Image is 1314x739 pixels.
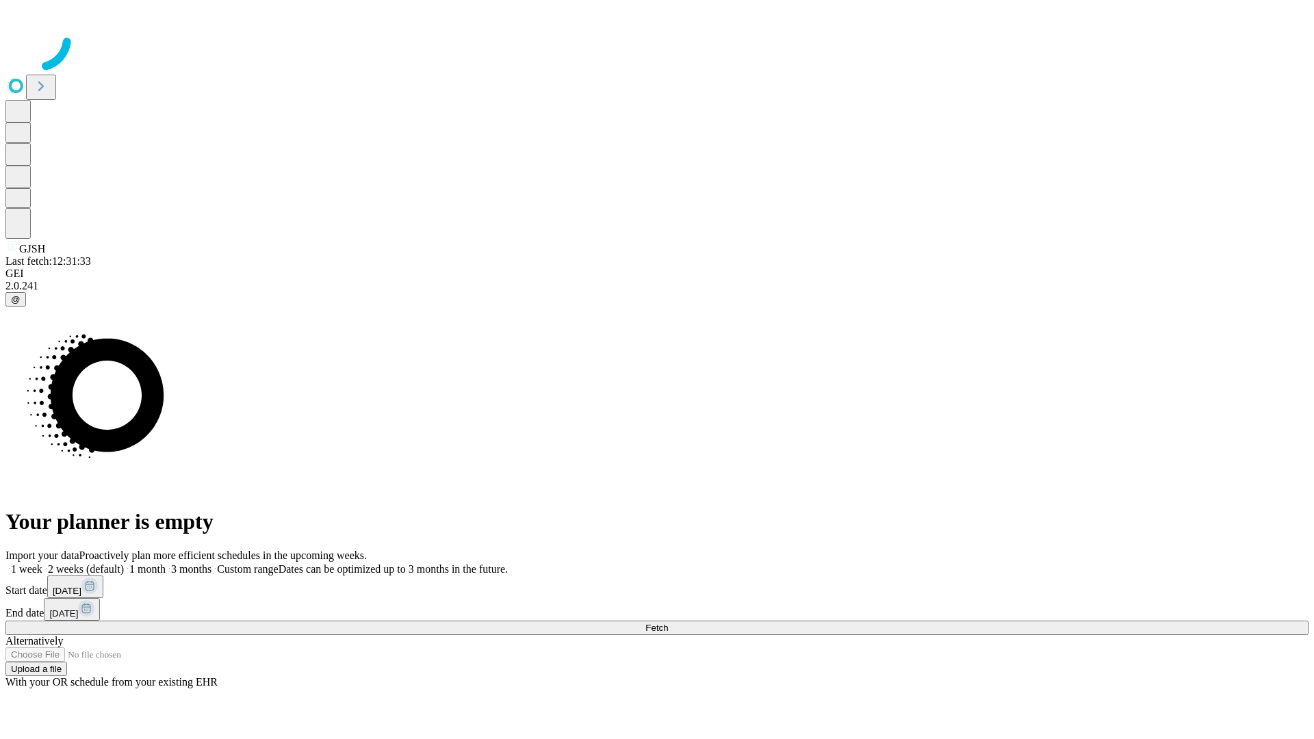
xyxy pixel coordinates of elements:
[11,563,42,575] span: 1 week
[5,292,26,307] button: @
[217,563,278,575] span: Custom range
[5,676,218,688] span: With your OR schedule from your existing EHR
[5,268,1309,280] div: GEI
[48,563,124,575] span: 2 weeks (default)
[5,662,67,676] button: Upload a file
[5,255,91,267] span: Last fetch: 12:31:33
[19,243,45,255] span: GJSH
[5,280,1309,292] div: 2.0.241
[645,623,668,633] span: Fetch
[44,598,100,621] button: [DATE]
[47,575,103,598] button: [DATE]
[79,549,367,561] span: Proactively plan more efficient schedules in the upcoming weeks.
[5,635,63,647] span: Alternatively
[5,549,79,561] span: Import your data
[5,575,1309,598] div: Start date
[5,598,1309,621] div: End date
[5,621,1309,635] button: Fetch
[171,563,211,575] span: 3 months
[11,294,21,304] span: @
[53,586,81,596] span: [DATE]
[5,509,1309,534] h1: Your planner is empty
[279,563,508,575] span: Dates can be optimized up to 3 months in the future.
[129,563,166,575] span: 1 month
[49,608,78,619] span: [DATE]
